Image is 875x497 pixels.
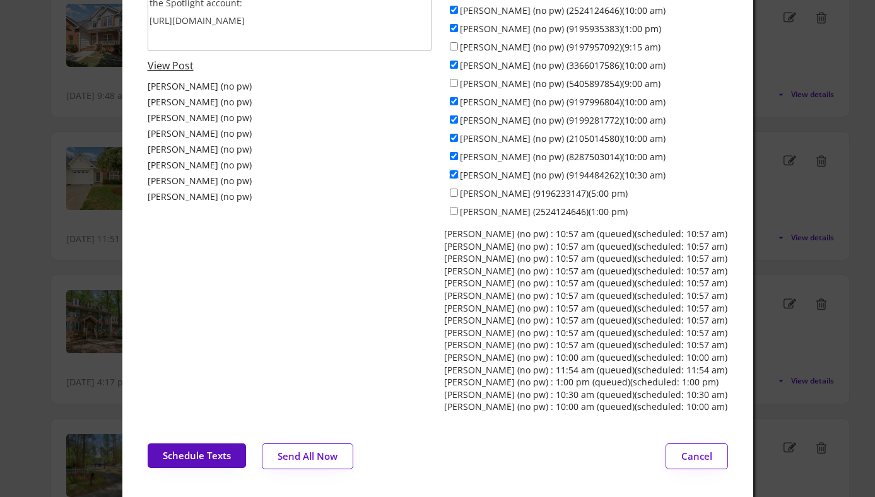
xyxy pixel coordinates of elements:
div: [PERSON_NAME] (no pw) : 10:57 am (queued)(scheduled: 10:57 am) [444,289,727,302]
div: [PERSON_NAME] (no pw) [148,96,252,108]
div: [PERSON_NAME] (no pw) : 10:00 am (queued)(scheduled: 10:00 am) [444,401,727,413]
label: [PERSON_NAME] (no pw) (9194484262)(10:30 am) [460,169,666,181]
div: [PERSON_NAME] (no pw) : 10:57 am (queued)(scheduled: 10:57 am) [444,302,727,315]
div: [PERSON_NAME] (no pw) [148,112,252,124]
div: [PERSON_NAME] (no pw) : 10:57 am (queued)(scheduled: 10:57 am) [444,339,727,351]
div: [PERSON_NAME] (no pw) : 10:57 am (queued)(scheduled: 10:57 am) [444,228,727,240]
label: [PERSON_NAME] (no pw) (9195935383)(1:00 pm) [460,23,661,35]
div: [PERSON_NAME] (no pw) : 10:57 am (queued)(scheduled: 10:57 am) [444,327,727,339]
div: [PERSON_NAME] (no pw) : 10:57 am (queued)(scheduled: 10:57 am) [444,240,727,253]
label: [PERSON_NAME] (no pw) (2524124646)(10:00 am) [460,4,666,16]
label: [PERSON_NAME] (no pw) (2105014580)(10:00 am) [460,132,666,144]
label: [PERSON_NAME] (no pw) (9199281772)(10:00 am) [460,114,666,126]
label: [PERSON_NAME] (no pw) (5405897854)(9:00 am) [460,78,661,90]
label: [PERSON_NAME] (2524124646)(1:00 pm) [460,206,628,218]
div: [PERSON_NAME] (no pw) : 10:57 am (queued)(scheduled: 10:57 am) [444,277,727,289]
div: [PERSON_NAME] (no pw) : 10:57 am (queued)(scheduled: 10:57 am) [444,314,727,327]
div: [PERSON_NAME] (no pw) [148,159,252,172]
label: [PERSON_NAME] (no pw) (9197957092)(9:15 am) [460,41,661,53]
label: [PERSON_NAME] (no pw) (8287503014)(10:00 am) [460,151,666,163]
div: [PERSON_NAME] (no pw) : 10:30 am (queued)(scheduled: 10:30 am) [444,389,727,401]
div: [PERSON_NAME] (no pw) [148,190,252,203]
div: [PERSON_NAME] (no pw) : 11:54 am (queued)(scheduled: 11:54 am) [444,364,727,377]
div: [PERSON_NAME] (no pw) : 1:00 pm (queued)(scheduled: 1:00 pm) [444,376,719,389]
a: View Post [148,59,194,73]
div: [PERSON_NAME] (no pw) : 10:57 am (queued)(scheduled: 10:57 am) [444,252,727,265]
label: [PERSON_NAME] (no pw) (3366017586)(10:00 am) [460,59,666,71]
button: Send All Now [262,443,353,469]
label: [PERSON_NAME] (no pw) (9197996804)(10:00 am) [460,96,666,108]
div: [PERSON_NAME] (no pw) [148,127,252,140]
label: [PERSON_NAME] (9196233147)(5:00 pm) [460,187,628,199]
div: [PERSON_NAME] (no pw) [148,175,252,187]
button: Cancel [666,443,728,469]
div: [PERSON_NAME] (no pw) : 10:00 am (queued)(scheduled: 10:00 am) [444,351,727,364]
button: Schedule Texts [148,443,246,468]
div: [PERSON_NAME] (no pw) : 10:57 am (queued)(scheduled: 10:57 am) [444,265,727,278]
div: [PERSON_NAME] (no pw) [148,80,252,93]
div: [PERSON_NAME] (no pw) [148,143,252,156]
